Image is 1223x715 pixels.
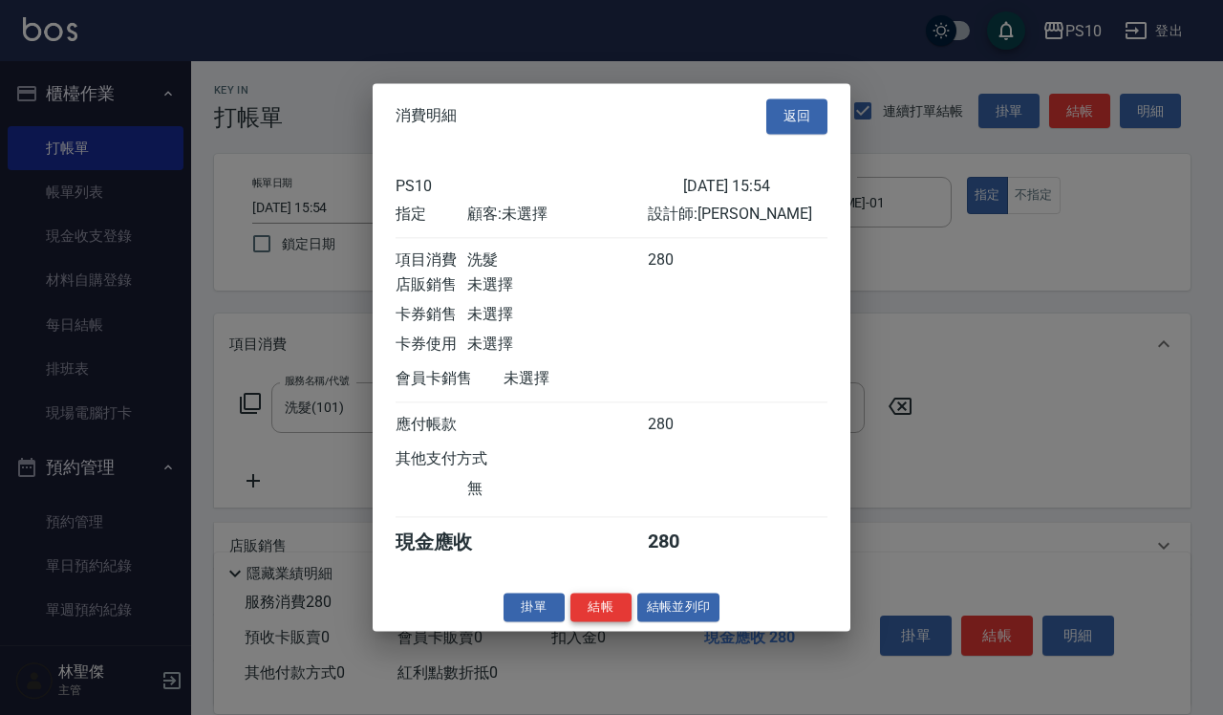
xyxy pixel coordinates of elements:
div: 顧客: 未選擇 [467,205,647,225]
div: 未選擇 [467,305,647,325]
div: 洗髮 [467,250,647,271]
button: 返回 [766,98,827,134]
button: 結帳 [570,593,632,622]
div: 未選擇 [504,369,683,389]
button: 掛單 [504,593,565,622]
div: 未選擇 [467,275,647,295]
span: 消費明細 [396,107,457,126]
div: 指定 [396,205,467,225]
div: 應付帳款 [396,415,467,435]
div: 項目消費 [396,250,467,271]
div: PS10 [396,177,683,195]
div: 設計師: [PERSON_NAME] [648,205,827,225]
div: 未選擇 [467,335,647,355]
div: 無 [467,479,647,499]
div: 現金應收 [396,530,504,555]
div: 會員卡銷售 [396,369,504,389]
div: 280 [648,250,719,271]
div: 店販銷售 [396,275,467,295]
div: 卡券銷售 [396,305,467,325]
div: 卡券使用 [396,335,467,355]
div: 280 [648,415,719,435]
div: [DATE] 15:54 [683,177,827,195]
div: 280 [648,530,719,555]
div: 其他支付方式 [396,449,540,469]
button: 結帳並列印 [637,593,720,622]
